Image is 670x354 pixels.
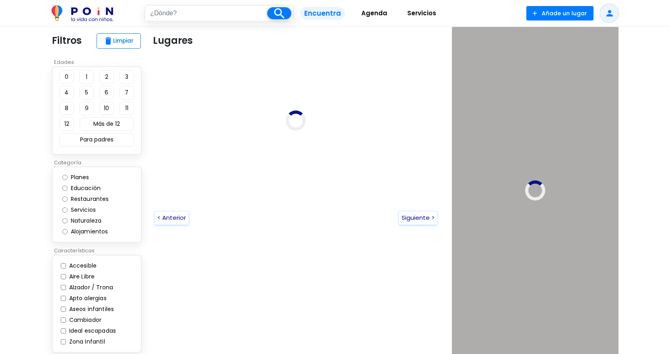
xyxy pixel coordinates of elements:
[79,102,94,115] button: 9
[103,36,113,46] span: delete
[351,4,397,23] a: Agenda
[526,6,594,20] button: Añade un lugar
[67,294,107,303] label: Apto alergias
[59,70,74,84] button: 0
[99,70,114,84] button: 2
[52,58,146,66] p: Edades
[59,133,134,147] button: Para padres
[294,4,351,23] a: Encuentra
[69,195,117,203] label: Restaurantes
[97,33,141,49] button: deleteLimpiar
[67,272,95,281] label: Aire Libre
[67,283,113,292] label: Alzador / Trona
[404,7,440,20] span: Servicios
[99,86,114,100] button: 6
[69,184,109,192] label: Educación
[69,206,104,214] label: Servicios
[80,117,134,131] button: Más de 12
[69,173,97,182] label: Planes
[397,4,446,23] a: Servicios
[358,7,391,20] span: Agenda
[67,262,97,270] label: Accesible
[272,6,286,20] i: search
[52,5,113,21] img: POiN
[52,247,146,255] p: Características
[67,338,105,346] label: Zona Infantil
[69,227,116,236] label: Alojamientos
[67,316,102,324] label: Cambiador
[59,102,74,115] button: 8
[52,33,82,48] p: Filtros
[398,211,438,225] button: Siguiente >
[120,102,134,115] button: 11
[67,327,116,335] label: Ideal escapadas
[145,6,267,21] input: ¿Dónde?
[120,86,134,100] button: 7
[52,159,146,167] p: Categoría
[59,86,74,100] button: 4
[79,70,94,84] button: 1
[99,102,114,115] button: 10
[300,7,345,20] span: Encuentra
[79,86,94,100] button: 5
[67,305,114,313] label: Aseos infantiles
[69,217,110,225] label: Naturaleza
[154,211,189,225] button: < Anterior
[60,117,74,131] button: 12
[120,70,134,84] button: 3
[153,33,193,48] p: Lugares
